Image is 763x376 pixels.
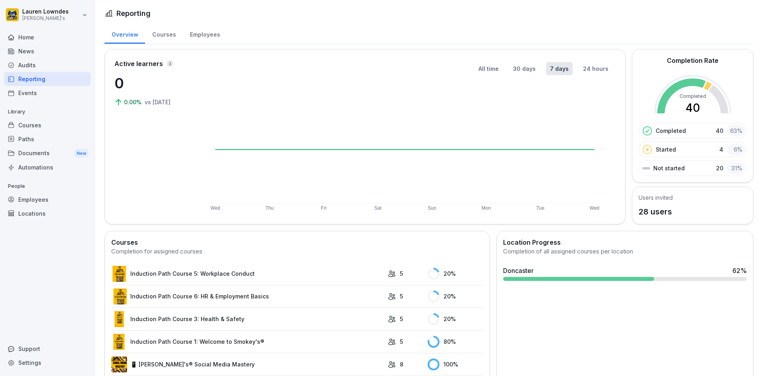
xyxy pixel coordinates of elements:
div: Documents [4,146,91,161]
img: ddzjhymxvfva6o25zha2q6jc.png [111,334,127,350]
text: Tue [536,205,545,211]
p: 5 [400,337,403,346]
h2: Completion Rate [667,56,718,65]
p: 0 [114,72,194,94]
p: [PERSON_NAME]'s [22,16,69,21]
a: Courses [4,118,91,132]
p: 20 [716,164,723,172]
div: New [75,149,88,158]
button: 7 days [546,62,573,75]
text: Thu [265,205,274,211]
button: All time [474,62,503,75]
text: Wed [590,205,599,211]
h5: Users invited [639,193,673,202]
button: 24 hours [579,62,612,75]
a: DocumentsNew [4,146,91,161]
a: Locations [4,207,91,220]
a: Induction Path Course 5: Workplace Conduct [111,266,384,282]
a: Settings [4,356,91,370]
p: 4 [719,145,723,154]
p: 0.00% [124,98,143,106]
p: 8 [400,360,403,368]
div: Support [4,342,91,356]
a: News [4,44,91,58]
h2: Location Progress [503,238,747,247]
a: Reporting [4,72,91,86]
p: 5 [400,315,403,323]
p: Library [4,105,91,118]
text: Sat [374,205,382,211]
a: Courses [145,23,183,44]
p: 5 [400,269,403,278]
p: 5 [400,292,403,300]
h1: Reporting [116,8,151,19]
text: Sun [428,205,436,211]
a: Events [4,86,91,100]
div: 20 % [428,268,483,280]
a: Induction Path Course 6: HR & Employment Basics [111,288,384,304]
div: Doncaster [503,266,534,275]
img: ri4ot6gyqbtljycqcyknatnf.png [111,266,127,282]
text: Mon [482,205,491,211]
a: Home [4,30,91,44]
div: 63 % [727,125,745,136]
h2: Courses [111,238,483,247]
a: Automations [4,160,91,174]
p: Active learners [114,59,163,68]
a: Doncaster62% [500,263,750,284]
div: 20 % [428,313,483,325]
a: Induction Path Course 3: Health & Safety [111,311,384,327]
div: 20 % [428,290,483,302]
a: Paths [4,132,91,146]
div: 62 % [732,266,747,275]
img: kzx9qqirxmrv8ln5q773skvi.png [111,288,127,304]
button: 30 days [509,62,540,75]
text: Fri [321,205,327,211]
div: 100 % [428,358,483,370]
a: Audits [4,58,91,72]
img: de8iw23kupqq030xcssukk51.png [111,357,127,372]
a: Employees [4,193,91,207]
p: vs [DATE] [145,98,170,106]
text: Wed [211,205,220,211]
p: Completed [656,127,686,135]
img: x9iotnk34w5qae9frfdv4s8p.png [111,311,127,327]
a: Overview [105,23,145,44]
p: Started [656,145,676,154]
a: Induction Path Course 1: Welcome to Smokey's® [111,334,384,350]
a: Employees [183,23,227,44]
p: Lauren Lowndes [22,8,69,15]
div: Completion of all assigned courses per location [503,247,747,256]
div: 6 % [727,144,745,155]
p: Not started [653,164,685,172]
a: 📱 [PERSON_NAME]'s® Social Media Mastery [111,357,384,372]
p: 28 users [639,206,673,218]
div: 31 % [727,162,745,174]
div: Completion for assigned courses [111,247,483,256]
p: 40 [716,127,723,135]
p: People [4,180,91,193]
div: 80 % [428,336,483,348]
